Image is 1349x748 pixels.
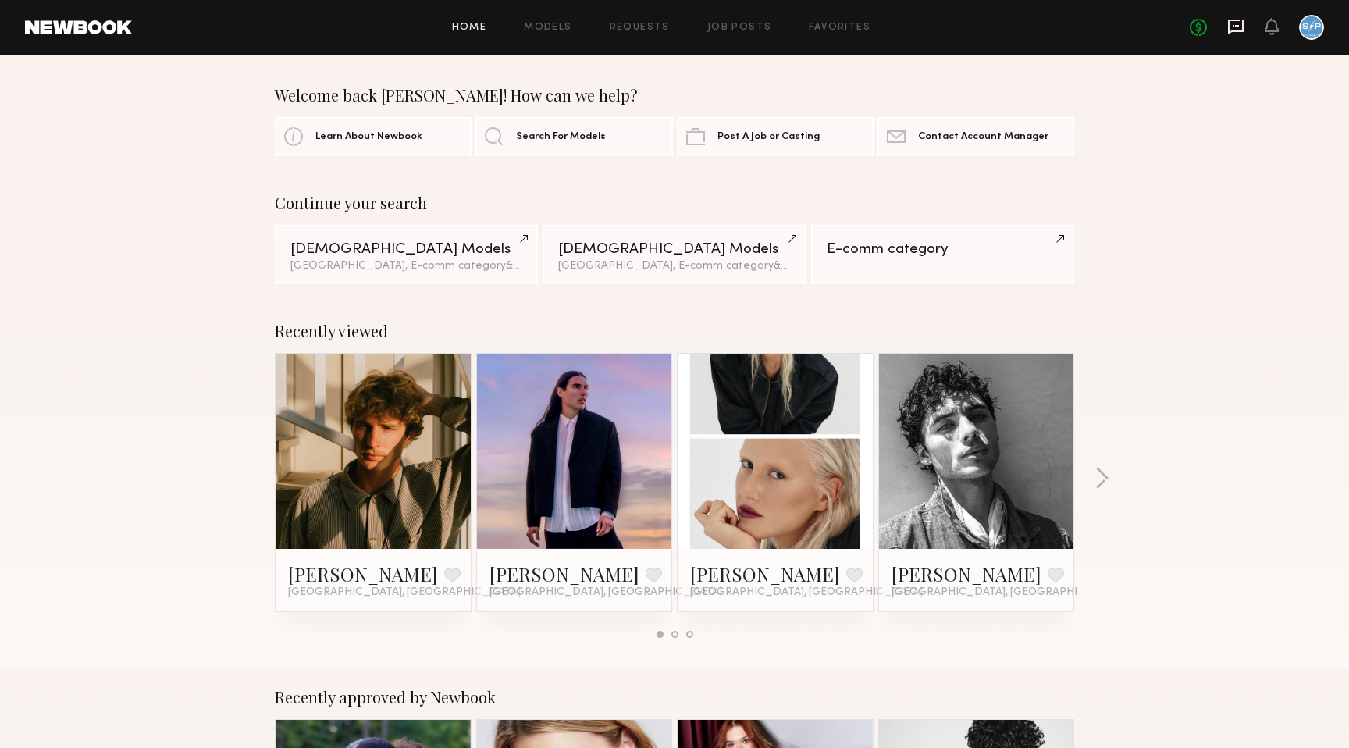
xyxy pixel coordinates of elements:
a: [PERSON_NAME] [489,561,639,586]
span: & 1 other filter [774,261,841,271]
span: Post A Job or Casting [717,132,820,142]
div: [DEMOGRAPHIC_DATA] Models [558,242,790,257]
a: [DEMOGRAPHIC_DATA] Models[GEOGRAPHIC_DATA], E-comm category&2other filters [275,225,538,284]
div: Continue your search [275,194,1074,212]
div: [GEOGRAPHIC_DATA], E-comm category [558,261,790,272]
div: [GEOGRAPHIC_DATA], E-comm category [290,261,522,272]
span: [GEOGRAPHIC_DATA], [GEOGRAPHIC_DATA] [288,586,521,599]
span: [GEOGRAPHIC_DATA], [GEOGRAPHIC_DATA] [489,586,722,599]
a: Requests [610,23,670,33]
div: Welcome back [PERSON_NAME]! How can we help? [275,86,1074,105]
a: E-comm category [811,225,1074,284]
span: [GEOGRAPHIC_DATA], [GEOGRAPHIC_DATA] [892,586,1124,599]
a: Search For Models [475,117,672,156]
span: Search For Models [516,132,606,142]
a: Home [452,23,487,33]
a: Favorites [809,23,870,33]
div: E-comm category [827,242,1059,257]
a: Job Posts [707,23,772,33]
div: [DEMOGRAPHIC_DATA] Models [290,242,522,257]
div: Recently viewed [275,322,1074,340]
span: & 2 other filter s [506,261,581,271]
a: Models [524,23,571,33]
a: [PERSON_NAME] [288,561,438,586]
a: [PERSON_NAME] [690,561,840,586]
span: Learn About Newbook [315,132,422,142]
a: [PERSON_NAME] [892,561,1041,586]
div: Recently approved by Newbook [275,688,1074,707]
a: Post A Job or Casting [677,117,874,156]
span: [GEOGRAPHIC_DATA], [GEOGRAPHIC_DATA] [690,586,923,599]
a: Contact Account Manager [877,117,1074,156]
a: Learn About Newbook [275,117,472,156]
a: [DEMOGRAPHIC_DATA] Models[GEOGRAPHIC_DATA], E-comm category&1other filter [543,225,806,284]
span: Contact Account Manager [918,132,1048,142]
